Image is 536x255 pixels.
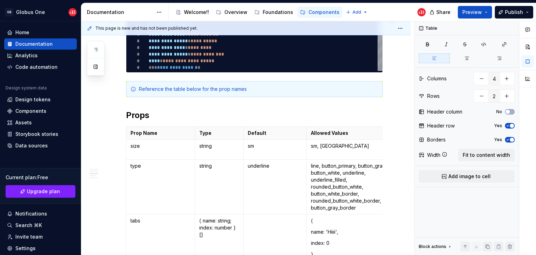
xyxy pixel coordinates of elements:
[448,173,491,180] span: Add image to cell
[496,109,502,115] label: No
[16,9,45,16] div: Globus One
[494,123,502,129] label: Yes
[15,245,36,252] div: Settings
[427,136,446,143] div: Borders
[252,7,296,18] a: Foundations
[15,119,32,126] div: Assets
[4,243,77,254] a: Settings
[4,208,77,219] button: Notifications
[248,143,302,150] p: sm
[311,240,394,247] p: index: 0
[139,86,378,93] div: Reference the table below for the prop names
[95,25,198,31] span: This page is new and has not been published yet.
[495,6,533,19] button: Publish
[87,9,153,16] div: Documentation
[15,96,51,103] div: Design tokens
[427,122,455,129] div: Header row
[199,143,239,150] p: string
[131,143,191,150] p: size
[4,105,77,117] a: Components
[4,61,77,73] a: Code automation
[311,143,394,150] p: sm, [GEOGRAPHIC_DATA]
[427,152,440,159] div: Width
[311,162,394,211] p: line, button_primary, button_gray, button_white, underline, underline_filled, rounded_button_whit...
[173,7,212,18] a: Welcome!!
[311,217,394,224] p: {
[436,9,451,16] span: Share
[213,7,250,18] a: Overview
[15,142,48,149] div: Data sources
[199,162,239,169] p: string
[427,75,447,82] div: Columns
[131,130,191,137] p: Prop Name
[4,38,77,50] a: Documentation
[297,7,342,18] a: Components
[131,217,191,224] p: tabs
[352,9,361,15] span: Add
[199,130,239,137] p: Type
[4,94,77,105] a: Design tokens
[308,9,340,16] div: Components
[4,27,77,38] a: Home
[224,9,247,16] div: Overview
[248,130,302,137] p: Default
[1,5,80,20] button: GBGlobus OneGlobus Bank UX Team
[248,162,302,169] p: underline
[5,8,13,16] div: GB
[15,41,53,48] div: Documentation
[311,228,394,235] p: name: 'Hiiii',
[4,117,77,128] a: Assets
[4,50,77,61] a: Analytics
[419,244,446,249] div: Block actions
[426,6,455,19] button: Share
[4,140,77,151] a: Data sources
[463,152,510,159] span: Fit to content width
[15,64,58,71] div: Code automation
[15,108,46,115] div: Components
[15,29,29,36] div: Home
[6,185,75,198] a: Upgrade plan
[15,131,58,138] div: Storybook stories
[126,110,383,121] h2: Props
[15,52,38,59] div: Analytics
[199,217,239,238] p: { name: string; index: number }[]
[15,222,42,229] div: Search ⌘K
[505,9,523,16] span: Publish
[6,174,75,181] div: Current plan : Free
[311,130,394,137] p: Allowed Values
[184,9,209,16] div: Welcome!!
[6,85,47,91] div: Design system data
[4,220,77,231] button: Search ⌘K
[494,137,502,143] label: Yes
[419,170,515,183] button: Add image to cell
[4,231,77,242] a: Invite team
[419,242,453,252] div: Block actions
[27,188,60,195] span: Upgrade plan
[4,129,77,140] a: Storybook stories
[15,210,47,217] div: Notifications
[263,9,293,16] div: Foundations
[458,6,492,19] button: Preview
[417,8,426,16] img: Globus Bank UX Team
[173,5,342,19] div: Page tree
[462,9,482,16] span: Preview
[458,149,515,161] button: Fit to content width
[344,7,370,17] button: Add
[68,8,77,16] img: Globus Bank UX Team
[427,108,462,115] div: Header column
[15,233,43,240] div: Invite team
[131,162,191,169] p: type
[427,93,440,100] div: Rows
